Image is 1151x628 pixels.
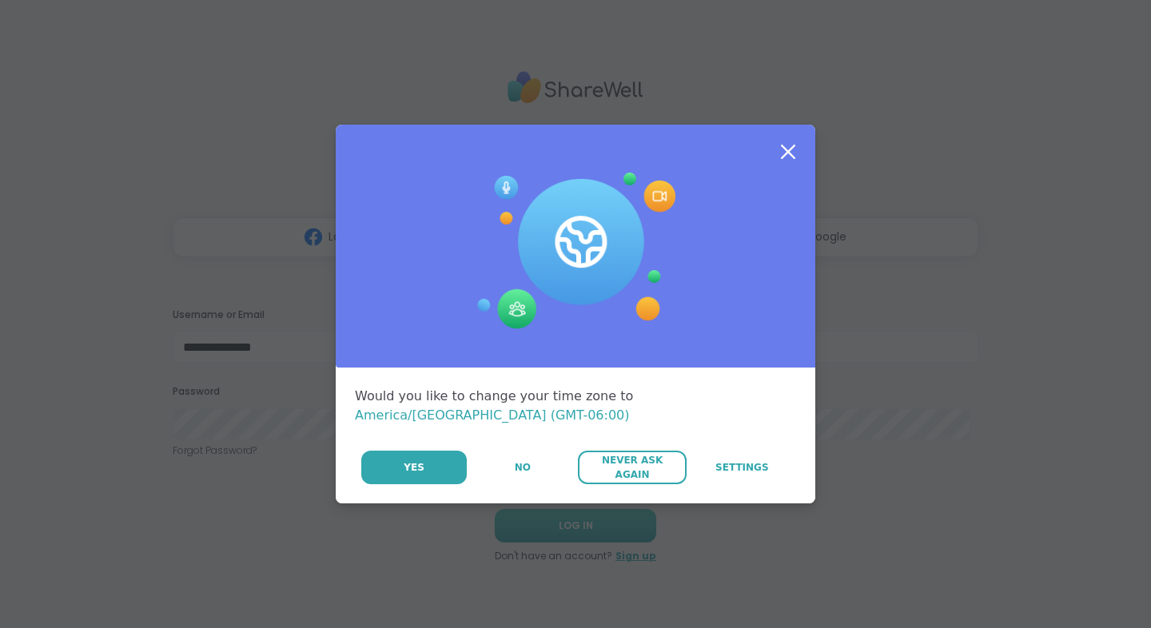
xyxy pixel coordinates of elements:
[361,451,467,484] button: Yes
[355,407,630,423] span: America/[GEOGRAPHIC_DATA] (GMT-06:00)
[355,387,796,425] div: Would you like to change your time zone to
[586,453,678,482] span: Never Ask Again
[715,460,769,475] span: Settings
[578,451,686,484] button: Never Ask Again
[404,460,424,475] span: Yes
[476,173,675,329] img: Session Experience
[468,451,576,484] button: No
[688,451,796,484] a: Settings
[515,460,531,475] span: No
